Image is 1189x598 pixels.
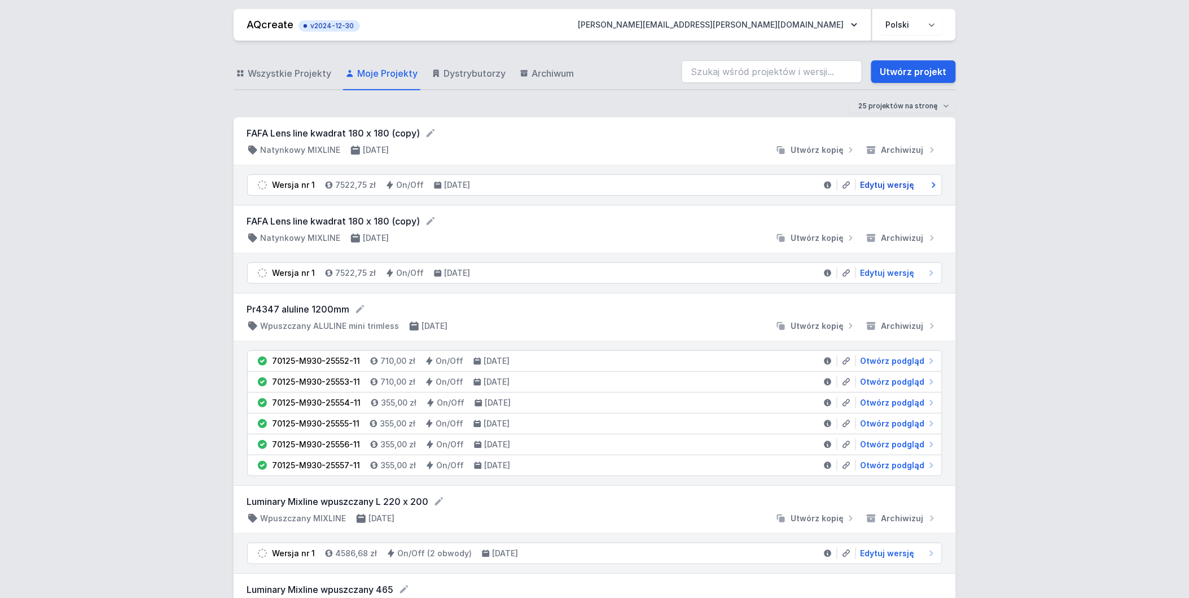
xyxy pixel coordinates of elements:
a: Edytuj wersję [856,548,937,559]
img: draft.svg [257,179,268,191]
h4: On/Off [397,179,424,191]
a: AQcreate [247,19,294,30]
h4: On/Off [397,267,424,279]
h4: [DATE] [484,355,510,367]
form: FAFA Lens line kwadrat 180 x 180 (copy) [247,126,942,140]
div: 70125-M930-25557-11 [273,460,361,471]
h4: 355,00 zł [381,439,416,450]
h4: [DATE] [485,439,511,450]
h4: Natynkowy MIXLINE [261,144,341,156]
a: Utwórz projekt [871,60,956,83]
h4: [DATE] [493,548,519,559]
form: Luminary Mixline wpuszczany L 220 x 200 [247,495,942,508]
span: Otwórz podgląd [861,397,925,408]
h4: 710,00 zł [381,355,416,367]
h4: 355,00 zł [381,397,417,408]
h4: [DATE] [485,397,511,408]
img: draft.svg [257,548,268,559]
span: Otwórz podgląd [861,418,925,429]
div: 70125-M930-25552-11 [273,355,361,367]
h4: [DATE] [445,267,471,279]
span: Archiwizuj [881,513,924,524]
span: Archiwum [532,67,574,80]
a: Otwórz podgląd [856,460,937,471]
div: Wersja nr 1 [273,267,315,279]
a: Edytuj wersję [856,267,937,279]
h4: 355,00 zł [380,418,416,429]
span: Otwórz podgląd [861,439,925,450]
button: Edytuj nazwę projektu [398,584,410,595]
h4: On/Off [437,460,464,471]
span: Otwórz podgląd [861,355,925,367]
span: v2024-12-30 [304,21,354,30]
span: Wszystkie Projekty [248,67,332,80]
h4: On/Off [437,397,465,408]
a: Otwórz podgląd [856,397,937,408]
a: Edytuj wersję [856,179,937,191]
h4: [DATE] [485,460,511,471]
button: Utwórz kopię [771,320,861,332]
h4: On/Off [436,418,464,429]
h4: On/Off [436,376,464,388]
button: Edytuj nazwę projektu [433,496,445,507]
span: Moje Projekty [358,67,418,80]
div: Wersja nr 1 [273,179,315,191]
span: Utwórz kopię [791,232,844,244]
div: 70125-M930-25553-11 [273,376,361,388]
a: Wszystkie Projekty [234,58,334,90]
span: Dystrybutorzy [444,67,506,80]
span: Archiwizuj [881,144,924,156]
div: 70125-M930-25554-11 [273,397,361,408]
h4: [DATE] [422,320,448,332]
button: [PERSON_NAME][EMAIL_ADDRESS][PERSON_NAME][DOMAIN_NAME] [569,15,867,35]
button: Edytuj nazwę projektu [425,216,436,227]
h4: Wpuszczany MIXLINE [261,513,346,524]
h4: On/Off [437,439,464,450]
h4: [DATE] [484,418,510,429]
input: Szukaj wśród projektów i wersji... [682,60,862,83]
h4: On/Off [436,355,464,367]
button: Archiwizuj [861,232,942,244]
span: Otwórz podgląd [861,460,925,471]
span: Archiwizuj [881,320,924,332]
a: Moje Projekty [343,58,420,90]
h4: 7522,75 zł [336,179,376,191]
a: Dystrybutorzy [429,58,508,90]
a: Otwórz podgląd [856,376,937,388]
span: Edytuj wersję [861,548,915,559]
span: Utwórz kopię [791,320,844,332]
span: Edytuj wersję [861,267,915,279]
button: v2024-12-30 [299,18,360,32]
h4: [DATE] [445,179,471,191]
a: Otwórz podgląd [856,418,937,429]
a: Otwórz podgląd [856,355,937,367]
div: 70125-M930-25556-11 [273,439,361,450]
span: Edytuj wersję [861,179,915,191]
h4: Wpuszczany ALULINE mini trimless [261,320,400,332]
span: Archiwizuj [881,232,924,244]
h4: 7522,75 zł [336,267,376,279]
select: Wybierz język [879,15,942,35]
span: Utwórz kopię [791,144,844,156]
a: Otwórz podgląd [856,439,937,450]
button: Archiwizuj [861,144,942,156]
button: Utwórz kopię [771,513,861,524]
h4: On/Off (2 obwody) [398,548,472,559]
h4: [DATE] [369,513,395,524]
form: Pr4347 aluline 1200mm [247,302,942,316]
span: Utwórz kopię [791,513,844,524]
button: Utwórz kopię [771,232,861,244]
a: Archiwum [517,58,577,90]
h4: [DATE] [363,144,389,156]
h4: Natynkowy MIXLINE [261,232,341,244]
span: Otwórz podgląd [861,376,925,388]
h4: 4586,68 zł [336,548,378,559]
button: Archiwizuj [861,320,942,332]
button: Archiwizuj [861,513,942,524]
h4: [DATE] [484,376,510,388]
h4: 710,00 zł [381,376,416,388]
h4: 355,00 zł [381,460,416,471]
button: Utwórz kopię [771,144,861,156]
h4: [DATE] [363,232,389,244]
button: Edytuj nazwę projektu [354,304,366,315]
